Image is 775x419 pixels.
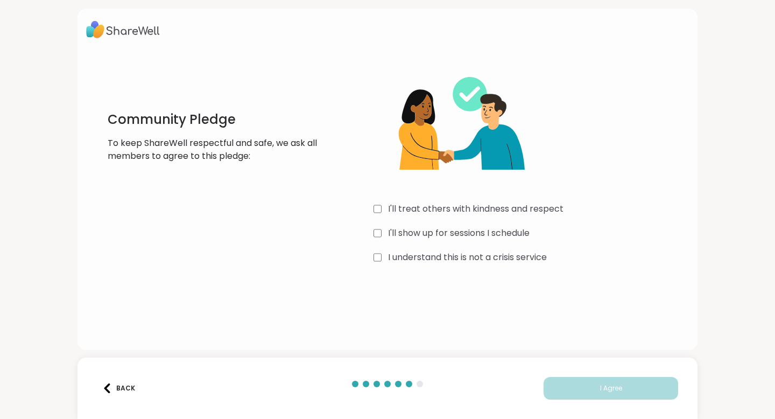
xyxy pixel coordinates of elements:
[388,227,530,240] label: I'll show up for sessions I schedule
[102,383,135,393] div: Back
[108,137,318,163] p: To keep ShareWell respectful and safe, we ask all members to agree to this pledge:
[97,377,140,400] button: Back
[86,17,160,42] img: ShareWell Logo
[108,111,318,128] h1: Community Pledge
[600,383,622,393] span: I Agree
[388,251,547,264] label: I understand this is not a crisis service
[544,377,678,400] button: I Agree
[388,202,563,215] label: I'll treat others with kindness and respect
